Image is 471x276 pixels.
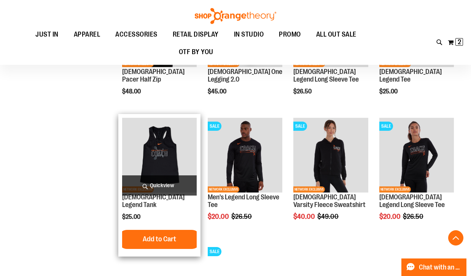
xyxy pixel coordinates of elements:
span: Chat with an Expert [419,264,462,271]
span: IN STUDIO [234,26,264,43]
span: APPAREL [74,26,100,43]
a: OTF Ladies Coach FA22 Legend LS Tee - Black primary imageSALENETWORK EXCLUSIVE [379,118,454,194]
span: $25.00 [122,213,142,220]
button: Back To Top [448,230,463,246]
a: [DEMOGRAPHIC_DATA] Varsity Fleece Sweatshirt [293,193,366,209]
span: SALE [379,122,393,131]
span: OTF BY YOU [179,43,213,61]
a: [DEMOGRAPHIC_DATA] One Legging 2.0 [208,68,282,83]
span: $40.00 [293,213,316,220]
img: OTF Ladies Coach FA22 Varsity Fleece Full Zip - Black primary image [293,118,368,193]
span: $25.00 [379,88,399,95]
a: OTF Ladies Coach FA23 Legend Tank - Black primary imageNETWORK EXCLUSIVE [122,118,197,194]
span: $26.50 [231,213,253,220]
span: $26.50 [293,88,313,95]
div: product [376,114,458,240]
a: [DEMOGRAPHIC_DATA] Legend Long Sleeve Tee [293,68,359,83]
img: Shop Orangetheory [194,8,277,24]
span: $20.00 [208,213,230,220]
a: OTF Mens Coach FA22 Legend 2.0 LS Tee - Black primary imageSALENETWORK EXCLUSIVE [208,118,282,194]
a: [DEMOGRAPHIC_DATA] Legend Tee [379,68,442,83]
span: RETAIL DISPLAY [173,26,219,43]
a: [DEMOGRAPHIC_DATA] Legend Tank [122,193,185,209]
span: NETWORK EXCLUSIVE [293,186,325,193]
img: OTF Mens Coach FA22 Legend 2.0 LS Tee - Black primary image [208,118,282,193]
span: SALE [208,247,221,256]
span: $20.00 [379,213,402,220]
a: [DEMOGRAPHIC_DATA] Legend Long Sleeve Tee [379,193,445,209]
span: NETWORK EXCLUSIVE [379,186,411,193]
a: [DEMOGRAPHIC_DATA] Pacer Half Zip [122,68,185,83]
div: product [204,114,286,240]
div: product [118,114,200,257]
a: Quickview [122,175,197,196]
span: PROMO [279,26,301,43]
span: ACCESSORIES [115,26,158,43]
span: SALE [293,122,307,131]
button: Add to Cart [118,230,201,249]
span: SALE [208,122,221,131]
span: Add to Cart [143,235,176,243]
span: ALL OUT SALE [316,26,356,43]
a: Men's Legend Long Sleeve Tee [208,193,279,209]
div: product [290,114,372,240]
span: JUST IN [35,26,59,43]
a: OTF Ladies Coach FA22 Varsity Fleece Full Zip - Black primary imageSALENETWORK EXCLUSIVE [293,118,368,194]
span: $26.50 [403,213,425,220]
img: OTF Ladies Coach FA22 Legend LS Tee - Black primary image [379,118,454,193]
span: $48.00 [122,88,142,95]
button: Chat with an Expert [401,258,467,276]
span: $45.00 [208,88,228,95]
img: OTF Ladies Coach FA23 Legend Tank - Black primary image [122,118,197,193]
span: 2 [458,38,461,46]
span: NETWORK EXCLUSIVE [208,186,239,193]
span: $49.00 [317,213,340,220]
